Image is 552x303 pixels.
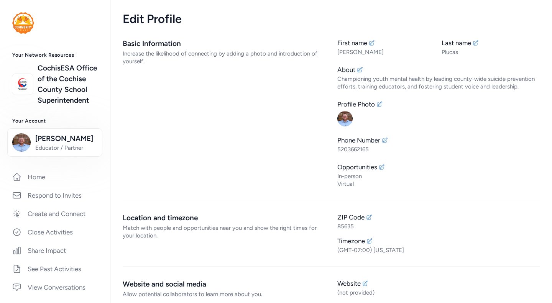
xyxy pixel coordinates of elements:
[337,146,540,153] div: 5203662165
[337,289,540,296] div: (not provided)
[6,205,104,222] a: Create and Connect
[123,290,325,298] div: Allow potential collaborators to learn more about you.
[337,48,435,56] div: [PERSON_NAME]
[442,48,540,56] div: Plucas
[123,38,325,49] div: Basic Information
[337,213,365,222] div: ZIP Code
[337,246,540,254] div: (GMT-07:00) [US_STATE]
[337,162,377,172] div: Opportunities
[337,279,361,288] div: Website
[123,213,325,223] div: Location and timezone
[38,63,98,106] a: CochisESA Office of the Cochise County School Superintendent
[35,133,97,144] span: [PERSON_NAME]
[6,224,104,241] a: Close Activities
[123,279,325,290] div: Website and social media
[337,136,380,145] div: Phone Number
[337,236,365,246] div: Timezone
[12,12,34,34] img: logo
[337,111,353,126] img: Avatar
[337,180,540,188] div: Virtual
[123,50,325,65] div: Increase the likelihood of connecting by adding a photo and introduction of yourself.
[337,223,540,230] div: 85635
[442,38,471,47] div: Last name
[123,12,540,26] div: Edit Profile
[6,187,104,204] a: Respond to Invites
[337,172,540,180] div: In-person
[6,169,104,185] a: Home
[337,100,375,109] div: Profile Photo
[337,65,355,74] div: About
[12,52,98,58] h3: Your Network Resources
[6,279,104,296] a: View Conversations
[35,144,97,152] span: Educator / Partner
[6,242,104,259] a: Share Impact
[14,76,31,93] img: logo
[337,38,367,47] div: First name
[12,118,98,124] h3: Your Account
[337,75,540,90] div: Championing youth mental health by leading county-wide suicide prevention efforts, training educa...
[6,260,104,277] a: See Past Activities
[7,128,102,157] button: [PERSON_NAME]Educator / Partner
[123,224,325,239] div: Match with people and opportunities near you and show the right times for your location.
